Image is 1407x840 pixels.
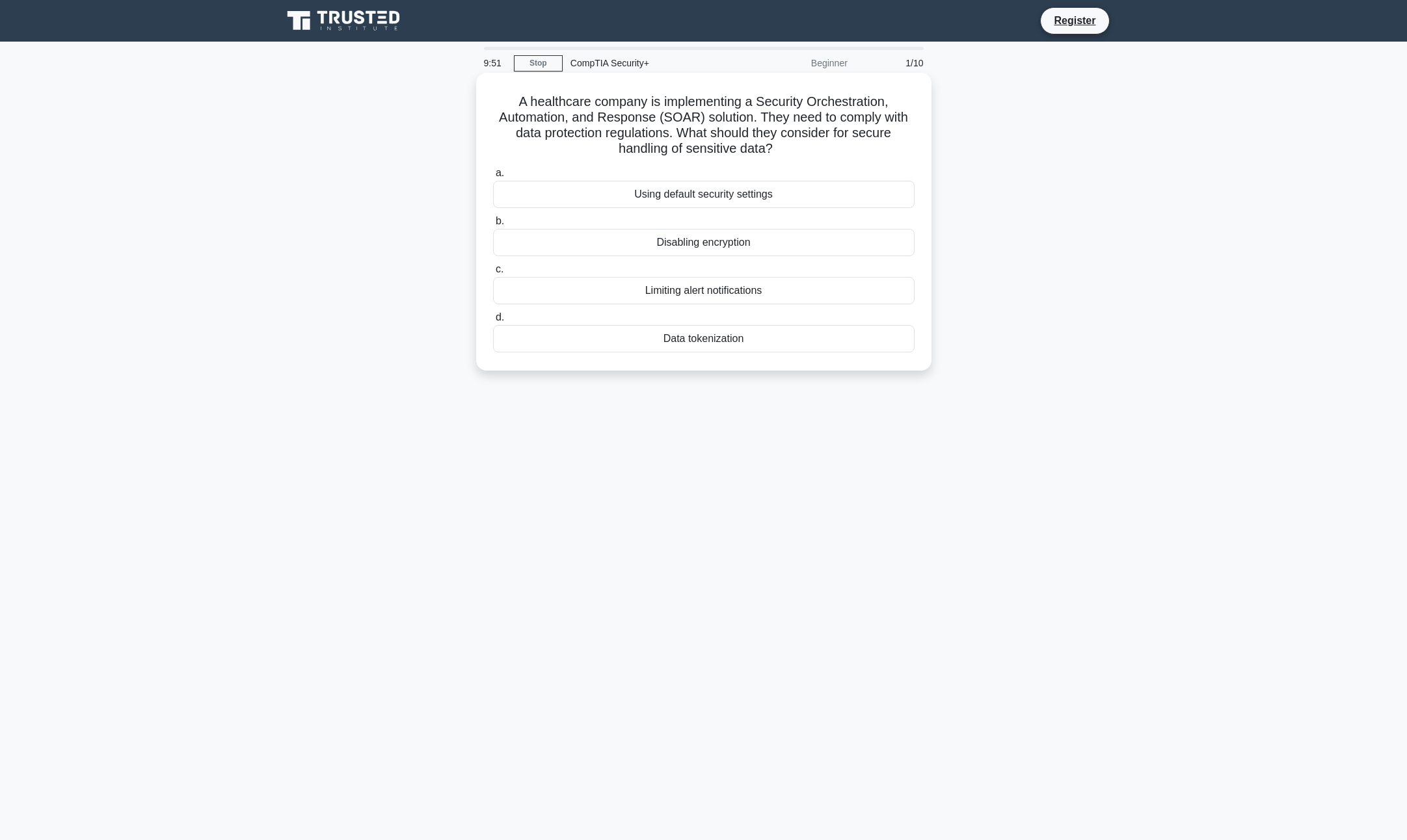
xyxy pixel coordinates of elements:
[476,50,514,76] div: 9:51
[855,50,931,76] div: 1/10
[496,311,504,322] span: d.
[514,55,563,72] a: Stop
[563,50,742,76] div: CompTIA Security+
[496,215,504,226] span: b.
[493,181,915,208] div: Using default security settings
[493,277,915,304] div: Limiting alert notifications
[496,263,503,274] span: c.
[493,229,915,256] div: Disabling encryption
[742,50,855,76] div: Beginner
[492,94,916,157] h5: A healthcare company is implementing a Security Orchestration, Automation, and Response (SOAR) so...
[496,167,504,178] span: a.
[1046,12,1103,29] a: Register
[493,325,915,352] div: Data tokenization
